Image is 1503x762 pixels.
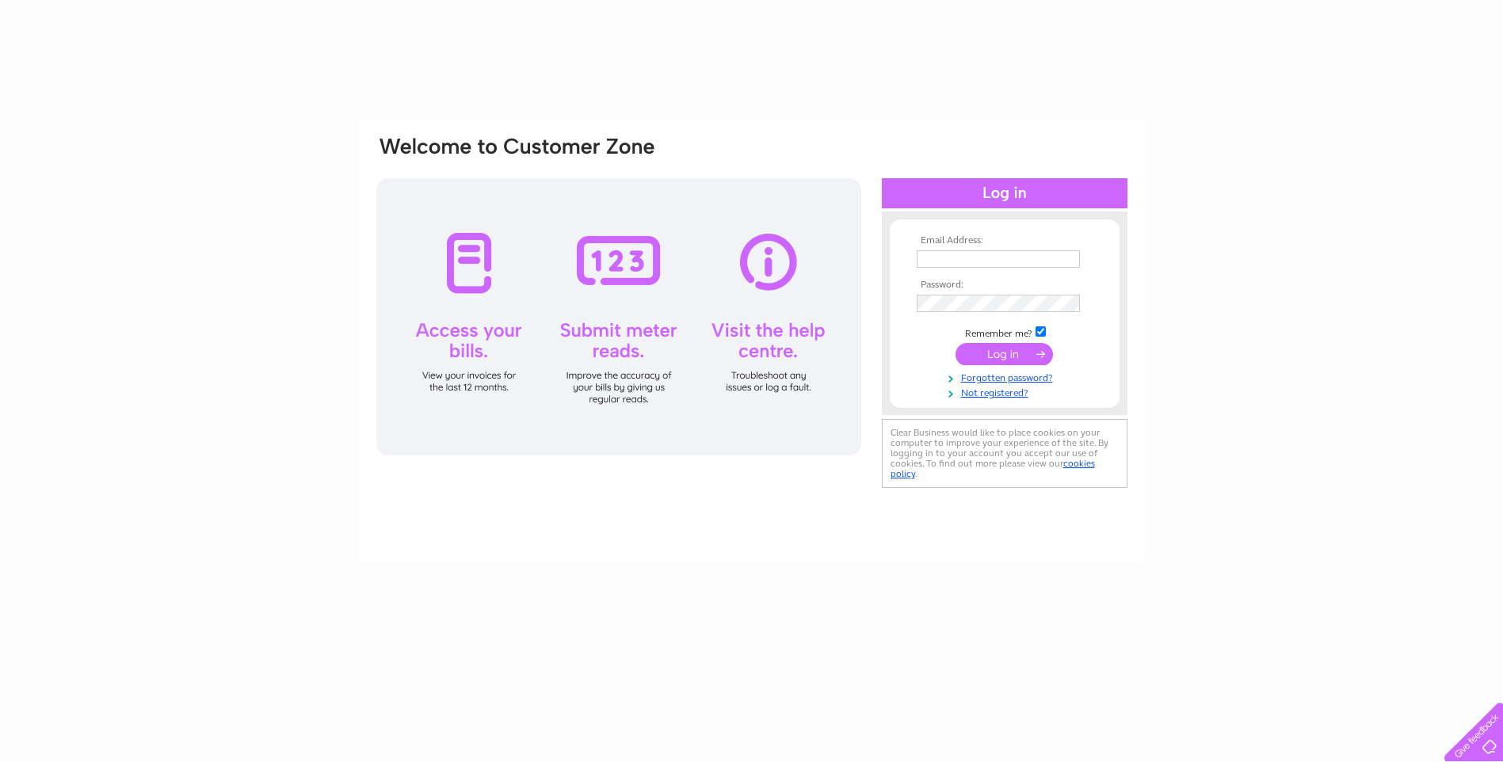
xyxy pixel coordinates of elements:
[913,280,1097,291] th: Password:
[891,458,1095,479] a: cookies policy
[913,324,1097,340] td: Remember me?
[913,235,1097,246] th: Email Address:
[917,369,1097,384] a: Forgotten password?
[956,343,1053,365] input: Submit
[882,419,1127,488] div: Clear Business would like to place cookies on your computer to improve your experience of the sit...
[917,384,1097,399] a: Not registered?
